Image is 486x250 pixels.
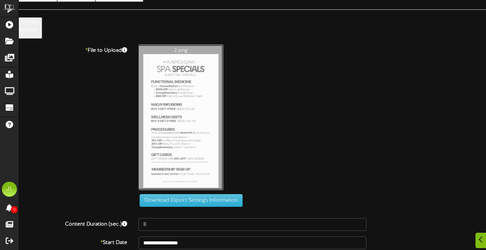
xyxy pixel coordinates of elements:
[136,198,243,203] a: Download Export Settings Information
[11,206,18,213] span: 0
[13,218,133,228] label: Content Duration (sec.)
[140,194,243,207] button: Download Export Settings Information
[13,44,133,54] label: File to Upload
[3,18,39,26] img: stopSession
[13,236,133,247] label: Start Date
[2,182,17,197] div: JL
[3,26,39,34] p: Stop Session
